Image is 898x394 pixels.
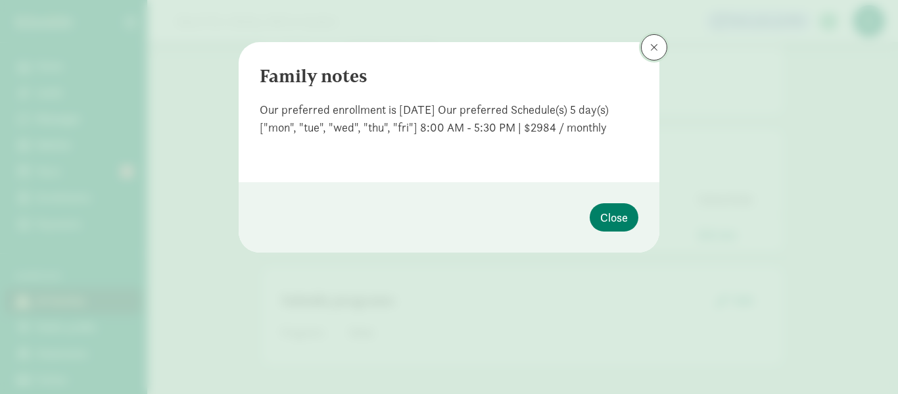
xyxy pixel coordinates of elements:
[260,63,638,90] div: Family notes
[832,331,898,394] iframe: Chat Widget
[600,209,628,226] span: Close
[590,203,638,232] button: Close
[260,101,638,136] div: Our preferred enrollment is [DATE] Our preferred Schedule(s) 5 day(s) ["mon", "tue", "wed", "thu"...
